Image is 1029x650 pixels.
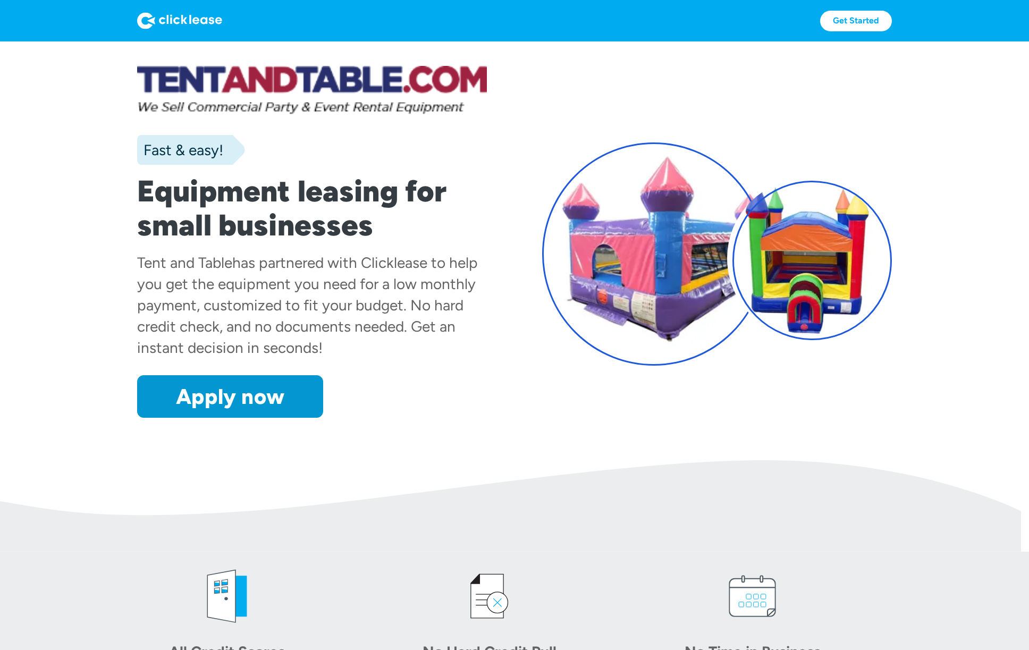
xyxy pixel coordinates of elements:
a: Apply now [137,375,323,418]
h1: Equipment leasing for small businesses [137,174,487,242]
div: has partnered with Clicklease to help you get the equipment you need for a low monthly payment, c... [137,254,478,357]
img: welcome icon [195,564,259,628]
img: credit icon [458,564,521,628]
div: Fast & easy! [137,139,223,161]
img: calendar icon [721,564,785,628]
a: Get Started [820,11,892,31]
img: Logo [137,12,222,29]
div: Tent and Table [137,254,232,272]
